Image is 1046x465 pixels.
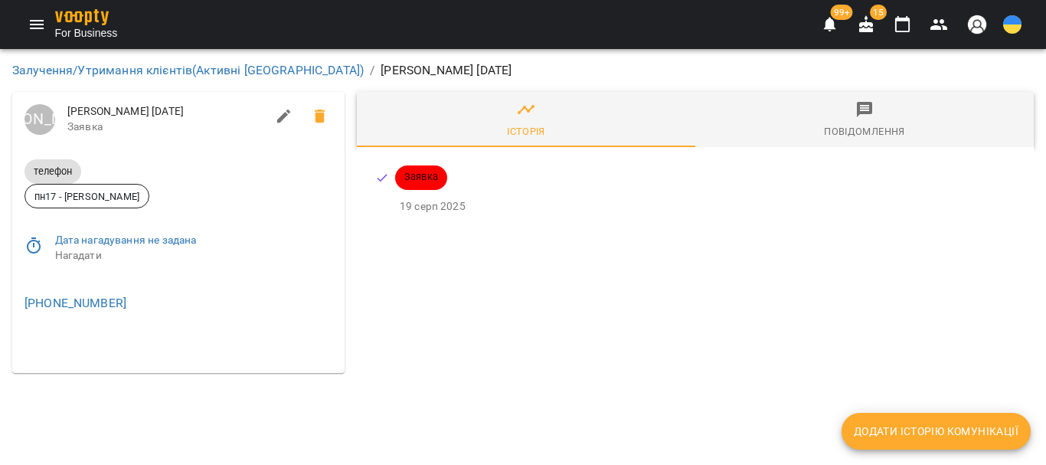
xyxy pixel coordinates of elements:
span: 15 [870,5,887,20]
img: voopty.png [55,9,109,25]
span: Заявка [67,120,266,135]
span: For Business [55,25,118,41]
img: UA.svg [1003,15,1021,34]
p: [PERSON_NAME] [DATE] [381,61,512,80]
li: / [370,61,374,80]
span: [PERSON_NAME] [DATE] [67,104,266,120]
div: Светлана [25,104,55,135]
span: Нагадати [55,248,332,264]
div: Історія [507,123,545,140]
span: телефон [25,165,81,178]
a: Залучення/Утримання клієнтів(Активні [GEOGRAPHIC_DATA]) [12,63,364,77]
nav: breadcrumb [12,61,1034,80]
span: Дата нагадування не задана [55,233,332,248]
button: Menu [18,6,55,43]
p: 19 серп 2025 [400,199,1009,214]
div: Повідомлення [824,123,904,140]
span: Заявка [395,170,447,184]
a: [PERSON_NAME] [25,104,55,135]
a: [PHONE_NUMBER] [25,296,126,310]
img: avatar_s.png [966,14,988,35]
span: 99+ [831,5,853,20]
span: пн17 - [PERSON_NAME] [25,189,149,204]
